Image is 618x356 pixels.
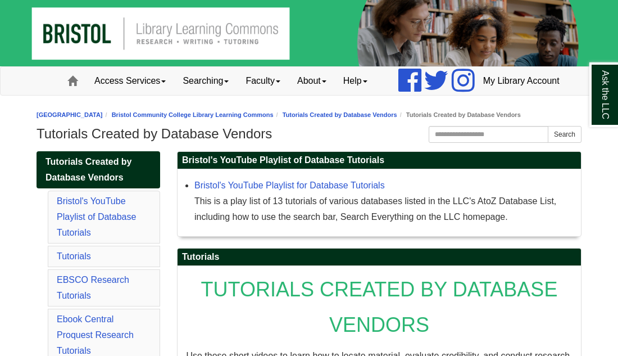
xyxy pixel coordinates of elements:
a: Bristol's YouTube Playlist of Database Tutorials [57,196,136,237]
div: This is a play list of 13 tutorials of various databases listed in the LLC's AtoZ Database List, ... [194,193,575,225]
a: Bristol Community College Library Learning Commons [112,111,274,118]
a: [GEOGRAPHIC_DATA] [37,111,103,118]
a: EBSCO Research Tutorials [57,275,129,300]
a: About [289,67,335,95]
a: Help [335,67,376,95]
a: Tutorials Created by Database Vendors [283,111,397,118]
a: Access Services [86,67,174,95]
a: My Library Account [475,67,568,95]
span: Tutorials Created by Database Vendors [46,157,132,182]
button: Search [548,126,581,143]
h2: Bristol's YouTube Playlist of Database Tutorials [178,152,581,169]
h1: Tutorials Created by Database Vendors [37,126,581,142]
h2: Tutorials [178,249,581,266]
a: Ebook Central Proquest Research Tutorials [57,314,134,355]
li: Tutorials Created by Database Vendors [397,110,521,120]
span: TUTORIALS CREATED BY DATABASE VENDORS [201,278,558,336]
a: Tutorials Created by Database Vendors [37,151,160,188]
a: Faculty [237,67,289,95]
a: Searching [174,67,237,95]
a: Tutorials [57,251,91,261]
a: Bristol's YouTube Playlist for Database Tutorials [194,181,385,190]
nav: breadcrumb [37,110,581,120]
